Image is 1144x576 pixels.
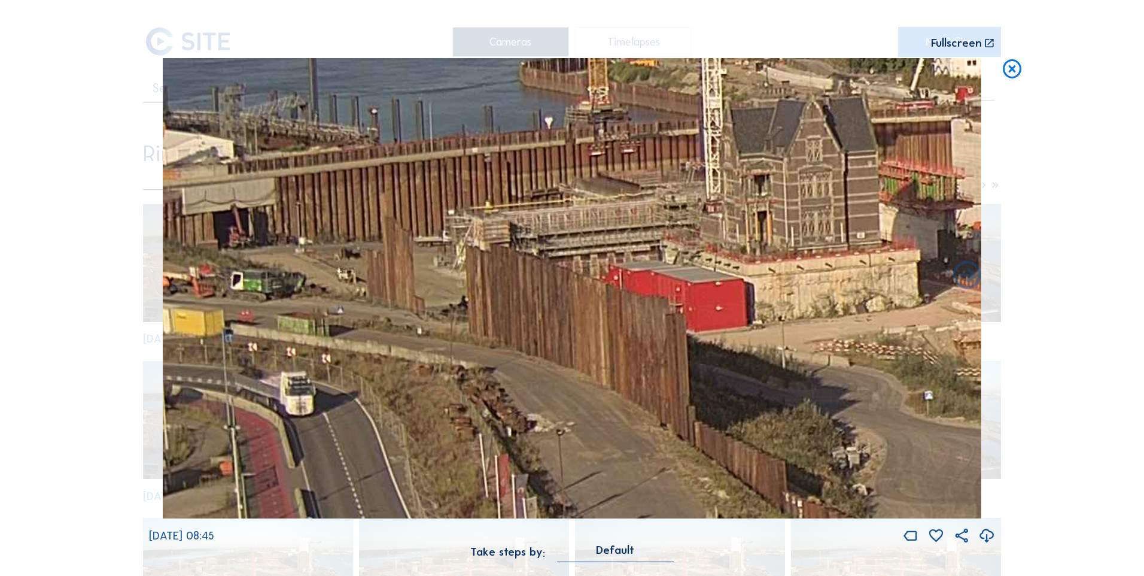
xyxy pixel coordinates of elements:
div: Fullscreen [931,38,982,50]
div: Default [557,545,674,562]
div: Default [596,545,634,556]
div: Take steps by: [470,547,545,558]
i: Back [950,259,984,293]
img: Image [163,58,981,519]
span: [DATE] 08:45 [149,529,214,542]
